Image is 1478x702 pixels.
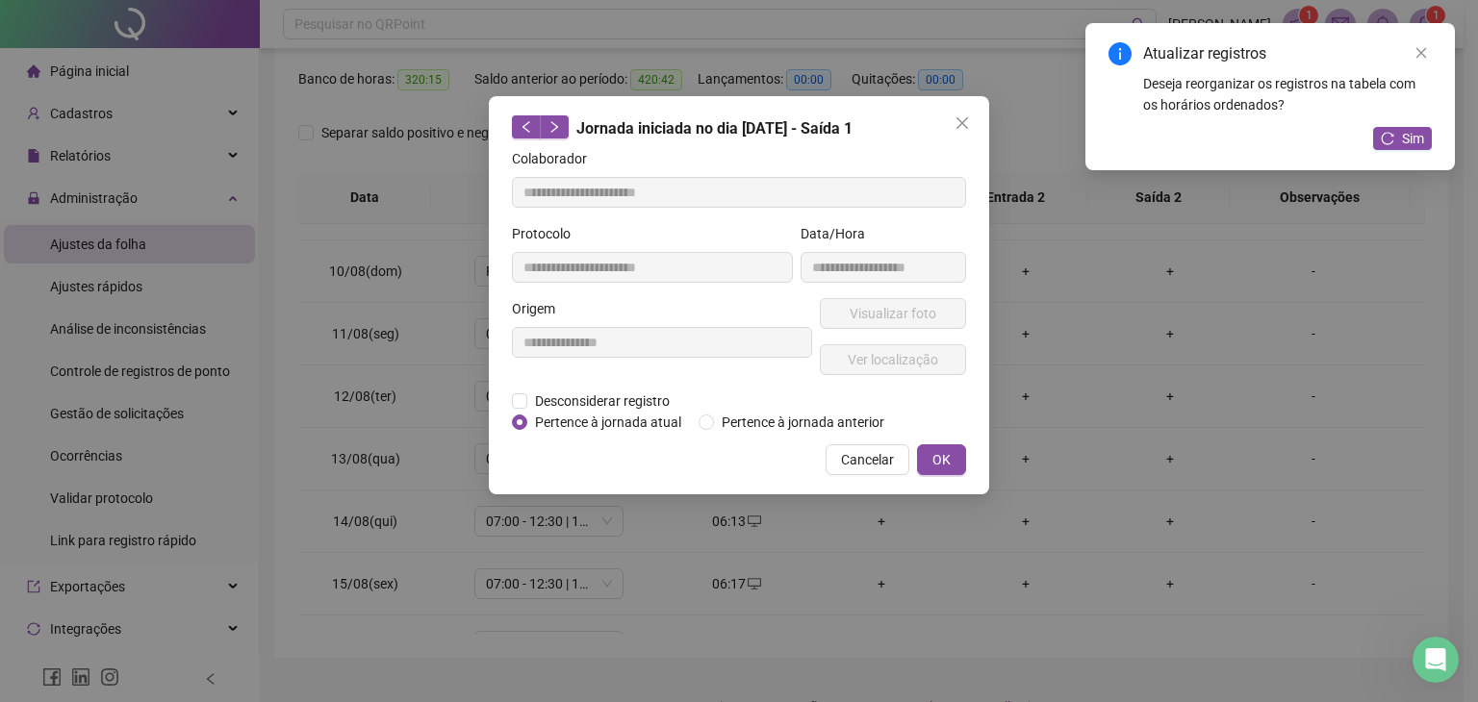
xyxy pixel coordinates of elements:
[1373,127,1432,150] button: Sim
[527,412,689,433] span: Pertence à jornada atual
[947,108,978,138] button: Close
[512,298,568,319] label: Origem
[1402,128,1424,149] span: Sim
[512,115,966,140] div: Jornada iniciada no dia [DATE] - Saída 1
[512,223,583,244] label: Protocolo
[841,449,894,470] span: Cancelar
[512,148,599,169] label: Colaborador
[1143,73,1432,115] div: Deseja reorganizar os registros na tabela com os horários ordenados?
[1143,42,1432,65] div: Atualizar registros
[1381,132,1394,145] span: reload
[1413,637,1459,683] iframe: Intercom live chat
[520,120,533,134] span: left
[714,412,892,433] span: Pertence à jornada anterior
[1108,42,1132,65] span: info-circle
[932,449,951,470] span: OK
[527,390,677,412] span: Desconsiderar registro
[917,444,966,475] button: OK
[820,298,966,329] button: Visualizar foto
[955,115,970,131] span: close
[801,223,878,244] label: Data/Hora
[540,115,569,138] button: right
[548,120,561,134] span: right
[820,344,966,375] button: Ver localização
[1414,46,1428,60] span: close
[826,444,909,475] button: Cancelar
[512,115,541,138] button: left
[1411,42,1432,63] a: Close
